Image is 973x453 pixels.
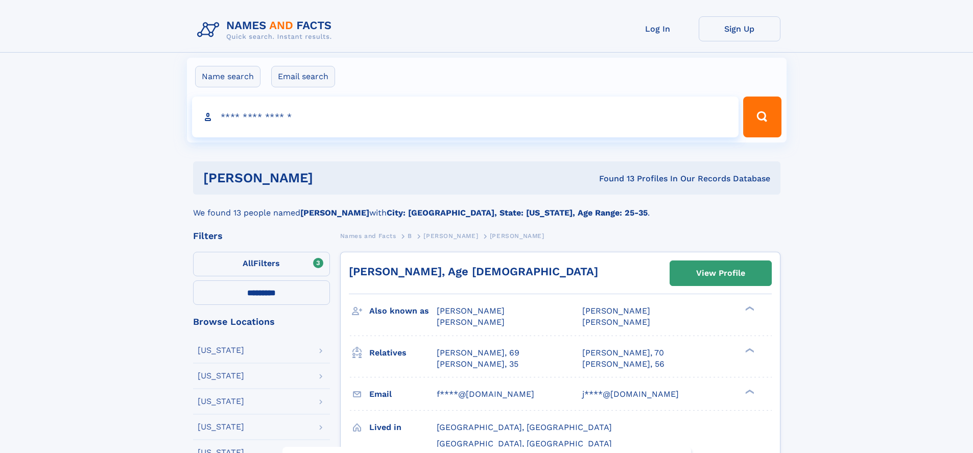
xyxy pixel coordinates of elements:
[456,173,770,184] div: Found 13 Profiles In Our Records Database
[198,423,244,431] div: [US_STATE]
[340,229,396,242] a: Names and Facts
[195,66,260,87] label: Name search
[193,195,780,219] div: We found 13 people named with .
[243,258,253,268] span: All
[582,306,650,316] span: [PERSON_NAME]
[271,66,335,87] label: Email search
[192,97,739,137] input: search input
[743,97,781,137] button: Search Button
[699,16,780,41] a: Sign Up
[369,344,437,362] h3: Relatives
[198,372,244,380] div: [US_STATE]
[670,261,771,285] a: View Profile
[617,16,699,41] a: Log In
[369,302,437,320] h3: Also known as
[582,359,665,370] a: [PERSON_NAME], 56
[193,317,330,326] div: Browse Locations
[437,306,505,316] span: [PERSON_NAME]
[423,229,478,242] a: [PERSON_NAME]
[743,305,755,312] div: ❯
[193,16,340,44] img: Logo Names and Facts
[582,317,650,327] span: [PERSON_NAME]
[349,265,598,278] a: [PERSON_NAME], Age [DEMOGRAPHIC_DATA]
[198,397,244,406] div: [US_STATE]
[437,359,518,370] a: [PERSON_NAME], 35
[582,347,664,359] a: [PERSON_NAME], 70
[300,208,369,218] b: [PERSON_NAME]
[193,231,330,241] div: Filters
[743,347,755,353] div: ❯
[743,388,755,395] div: ❯
[437,317,505,327] span: [PERSON_NAME]
[408,232,412,240] span: B
[490,232,544,240] span: [PERSON_NAME]
[437,347,519,359] a: [PERSON_NAME], 69
[696,261,745,285] div: View Profile
[369,419,437,436] h3: Lived in
[437,439,612,448] span: [GEOGRAPHIC_DATA], [GEOGRAPHIC_DATA]
[437,422,612,432] span: [GEOGRAPHIC_DATA], [GEOGRAPHIC_DATA]
[369,386,437,403] h3: Email
[198,346,244,354] div: [US_STATE]
[193,252,330,276] label: Filters
[387,208,648,218] b: City: [GEOGRAPHIC_DATA], State: [US_STATE], Age Range: 25-35
[203,172,456,184] h1: [PERSON_NAME]
[423,232,478,240] span: [PERSON_NAME]
[408,229,412,242] a: B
